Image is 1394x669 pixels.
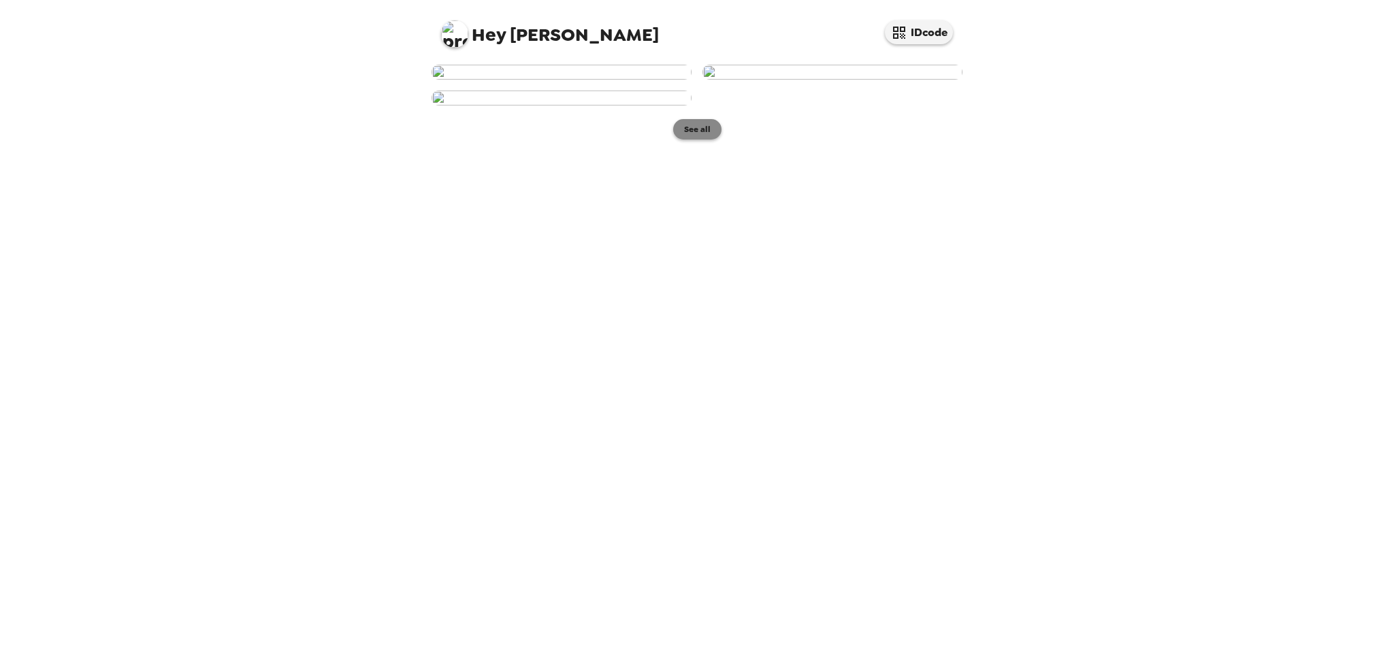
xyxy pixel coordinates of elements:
button: IDcode [885,20,953,44]
span: [PERSON_NAME] [441,14,659,44]
img: user-248773 [702,65,962,80]
img: user-248759 [432,91,692,105]
span: Hey [472,22,506,47]
img: profile pic [441,20,468,48]
img: user-248794 [432,65,692,80]
button: See all [673,119,722,140]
